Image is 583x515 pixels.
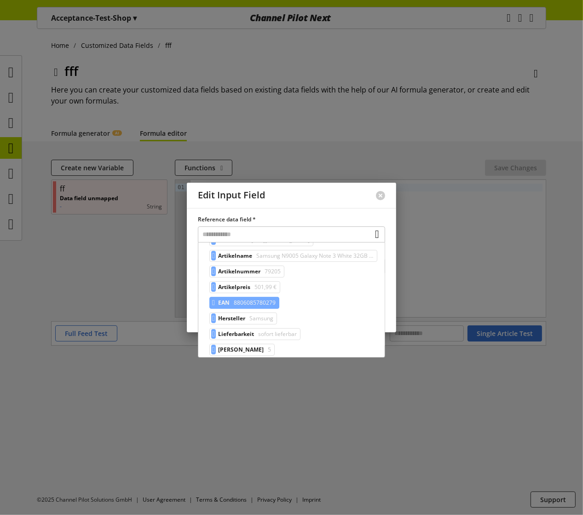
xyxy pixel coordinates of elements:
h2: Edit Input Field [198,190,265,201]
span: 5 [266,344,271,355]
span: 79205 [263,266,281,277]
span: Artikelnummer [218,266,260,277]
span: 8806085780279 [232,297,276,308]
span: sofort lieferbar [256,329,297,340]
span: Marge [218,344,264,355]
span: Artikelpreis [218,282,250,293]
label: Reference data field * [198,215,385,224]
span: Lieferbarkeit [218,329,254,340]
span: Samsung N9005 Galaxy Note 3 White 32GB Orig. [254,250,374,261]
span: Samsung [248,313,273,324]
span: Hersteller [218,313,245,324]
span: 501,99 € [253,282,277,293]
span: EAN [218,297,230,308]
span: Artikelname [218,250,252,261]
